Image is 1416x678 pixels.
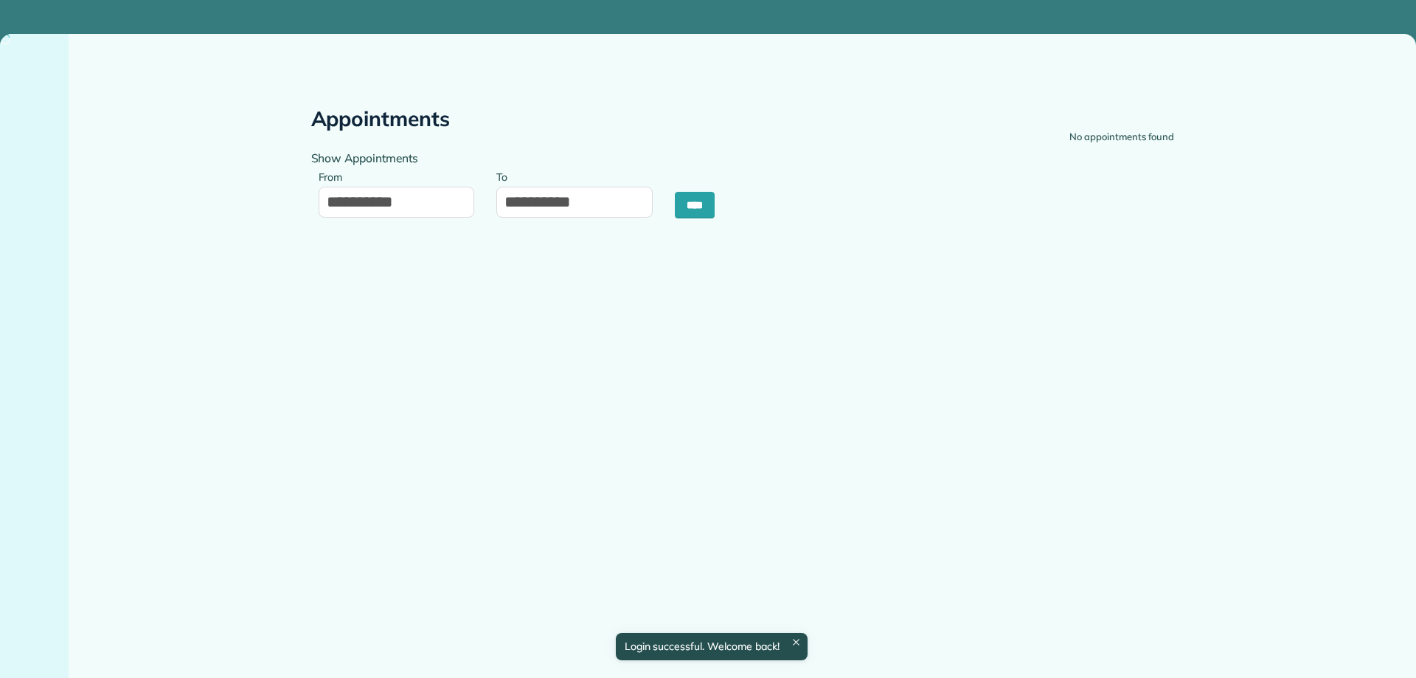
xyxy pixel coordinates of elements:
[311,108,451,131] h2: Appointments
[1069,130,1173,145] div: No appointments found
[319,162,350,190] label: From
[615,633,807,660] div: Login successful. Welcome back!
[311,152,732,165] h4: Show Appointments
[496,162,515,190] label: To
